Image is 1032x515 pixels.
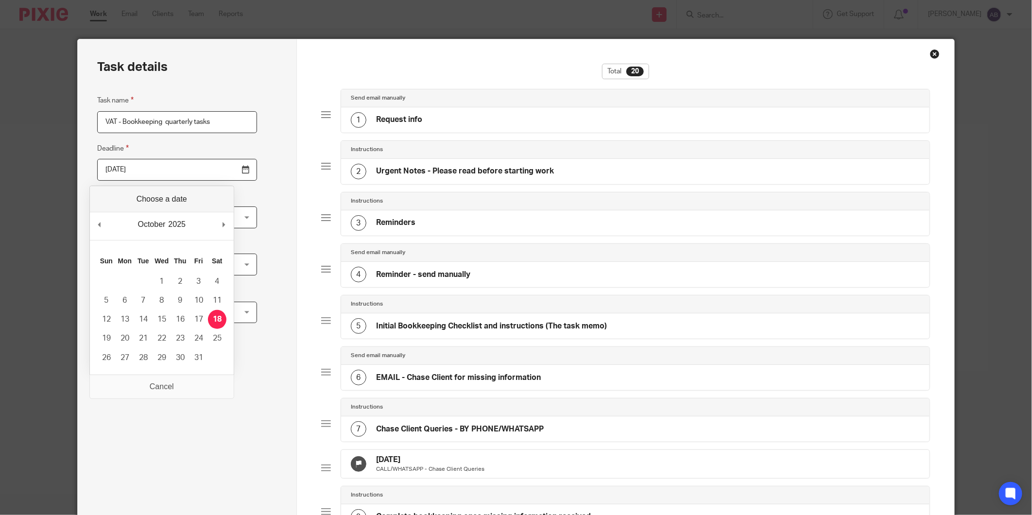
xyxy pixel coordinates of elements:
button: 22 [153,329,171,348]
button: 31 [189,348,208,367]
h2: Task details [97,59,168,75]
h4: Instructions [351,146,383,154]
label: Deadline [97,143,129,154]
button: 14 [134,310,153,329]
button: 21 [134,329,153,348]
h4: Instructions [351,491,383,499]
abbr: Friday [194,257,203,265]
div: 3 [351,215,366,231]
div: 20 [626,67,644,76]
button: 6 [116,291,134,310]
h4: EMAIL - Chase Client for missing information [376,373,541,383]
h4: Instructions [351,197,383,205]
h4: Instructions [351,300,383,308]
button: 16 [171,310,189,329]
button: 8 [153,291,171,310]
button: 30 [171,348,189,367]
abbr: Wednesday [155,257,169,265]
button: 20 [116,329,134,348]
div: 1 [351,112,366,128]
button: Previous Month [95,217,104,232]
button: 4 [208,272,226,291]
button: 1 [153,272,171,291]
h4: Instructions [351,403,383,411]
button: Next Month [219,217,229,232]
button: 28 [134,348,153,367]
label: Task name [97,95,134,106]
h4: Reminder - send manually [376,270,470,280]
div: 4 [351,267,366,282]
button: 7 [134,291,153,310]
input: Task name [97,111,257,133]
button: 15 [153,310,171,329]
div: October [137,217,167,232]
button: 10 [189,291,208,310]
button: 23 [171,329,189,348]
abbr: Saturday [212,257,223,265]
button: 9 [171,291,189,310]
button: 12 [97,310,116,329]
button: 29 [153,348,171,367]
h4: Send email manually [351,352,405,360]
abbr: Tuesday [138,257,149,265]
button: 18 [208,310,226,329]
h4: Send email manually [351,94,405,102]
h4: Urgent Notes - Please read before starting work [376,166,554,176]
h4: Initial Bookkeeping Checklist and instructions (The task memo) [376,321,607,331]
input: Use the arrow keys to pick a date [97,159,257,181]
div: 2025 [167,217,187,232]
div: 6 [351,370,366,385]
div: 2 [351,164,366,179]
h4: Request info [376,115,422,125]
abbr: Thursday [174,257,186,265]
div: 7 [351,421,366,437]
abbr: Monday [118,257,132,265]
div: Total [602,64,649,79]
h4: Send email manually [351,249,405,257]
button: 25 [208,329,226,348]
button: 17 [189,310,208,329]
button: 13 [116,310,134,329]
abbr: Sunday [100,257,113,265]
h4: [DATE] [376,455,484,465]
div: Close this dialog window [930,49,940,59]
button: 26 [97,348,116,367]
button: 27 [116,348,134,367]
button: 5 [97,291,116,310]
div: 5 [351,318,366,334]
button: 2 [171,272,189,291]
button: 19 [97,329,116,348]
h4: Chase Client Queries - BY PHONE/WHATSAPP [376,424,544,434]
p: CALL/WHATSAPP - Chase Client Queries [376,465,484,473]
button: 24 [189,329,208,348]
button: 3 [189,272,208,291]
h4: Reminders [376,218,415,228]
button: 11 [208,291,226,310]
